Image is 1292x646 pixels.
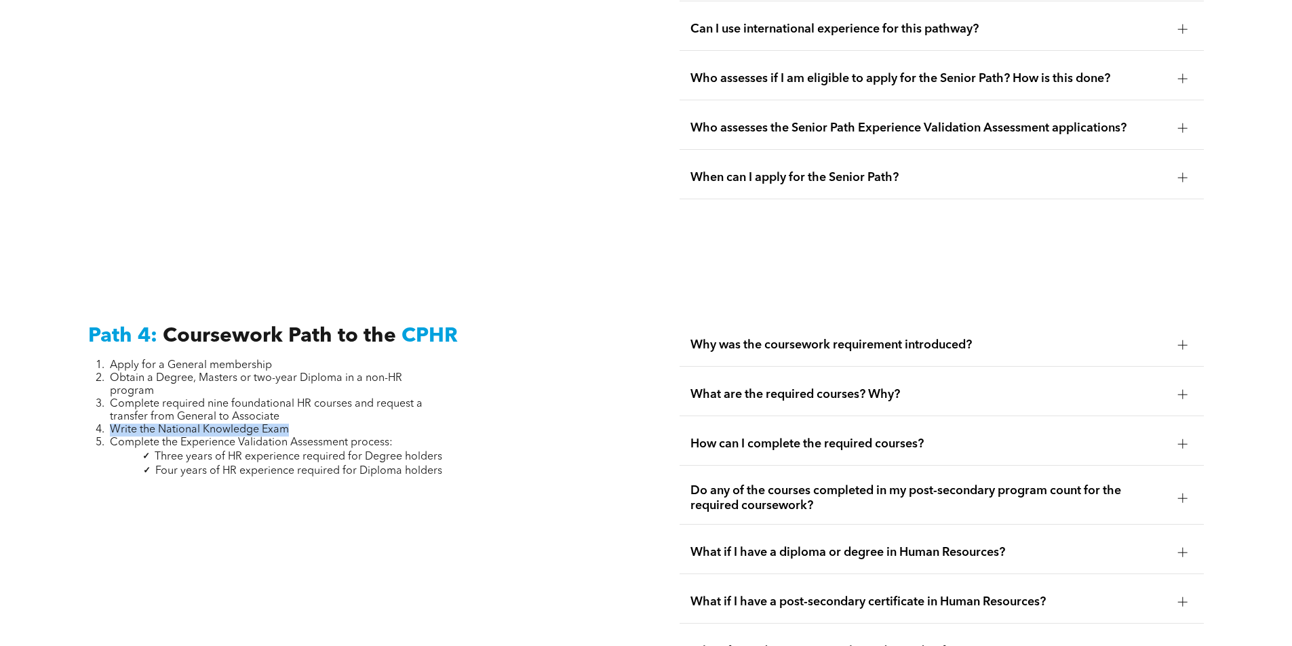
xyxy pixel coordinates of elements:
span: What if I have a post-secondary certificate in Human Resources? [690,594,1167,609]
span: Obtain a Degree, Masters or two-year Diploma in a non-HR program [110,373,402,397]
span: Complete required nine foundational HR courses and request a transfer from General to Associate [110,399,423,422]
span: Apply for a General membership [110,360,272,371]
span: Three years of HR experience required for Degree holders [155,451,442,462]
span: What are the required courses? Why? [690,387,1167,402]
span: Path 4: [88,326,157,346]
span: Who assesses the Senior Path Experience Validation Assessment applications? [690,121,1167,136]
span: Why was the coursework requirement introduced? [690,338,1167,352]
span: CPHR [402,326,458,346]
span: How can I complete the required courses? [690,437,1167,451]
span: What if I have a diploma or degree in Human Resources? [690,545,1167,560]
span: Do any of the courses completed in my post-secondary program count for the required coursework? [690,483,1167,513]
span: When can I apply for the Senior Path? [690,170,1167,185]
span: Write the National Knowledge Exam [110,424,289,435]
span: Who assesses if I am eligible to apply for the Senior Path? How is this done? [690,71,1167,86]
span: Complete the Experience Validation Assessment process: [110,437,393,448]
span: Coursework Path to the [163,326,396,346]
span: Four years of HR experience required for Diploma holders [155,466,442,477]
span: Can I use international experience for this pathway? [690,22,1167,37]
